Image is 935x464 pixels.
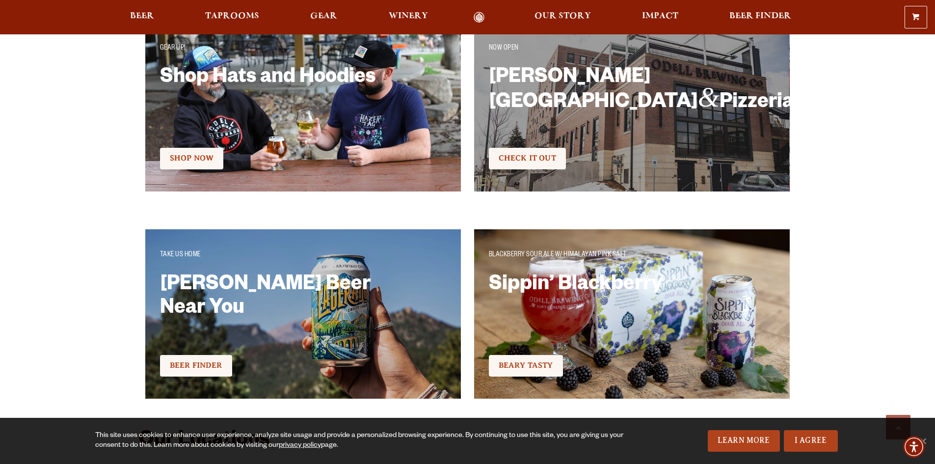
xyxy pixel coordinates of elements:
a: Beer [124,12,160,23]
span: NOW OPEN [489,45,519,53]
span: Beer [130,12,154,20]
a: Impact [636,12,685,23]
a: Learn More [708,430,780,452]
a: privacy policy [279,442,321,450]
a: Gear [304,12,344,23]
a: BEER FINDER [160,355,232,377]
a: Odell Home [461,12,498,23]
span: & [698,82,720,112]
h2: [PERSON_NAME][GEOGRAPHIC_DATA] Pizzeria [489,67,722,131]
span: Beary Tasty [499,361,553,370]
a: Scroll to top [886,415,910,439]
a: Beary Tasty [489,355,563,377]
h2: [PERSON_NAME] Beer Near You [160,274,394,338]
span: Impact [642,12,678,20]
a: Shop Now [160,148,223,169]
div: Check it Out [489,146,775,171]
h2: Sippin’ Blackberry [489,274,722,338]
span: Gear [310,12,337,20]
span: Shop Now [170,154,214,163]
div: Check it Out [489,354,775,378]
div: This site uses cookies to enhance user experience, analyze site usage and provide a personalized ... [95,431,627,451]
span: Check It Out [499,154,556,163]
div: Check it Out [160,146,446,171]
a: Beer Finder [723,12,798,23]
a: I Agree [784,430,838,452]
span: Our Story [534,12,591,20]
span: Beer Finder [729,12,791,20]
span: BEER FINDER [170,361,222,370]
span: TAKE US HOME [160,251,201,259]
span: Taprooms [205,12,259,20]
a: Check It Out [489,148,566,169]
a: Taprooms [199,12,266,23]
span: Winery [389,12,428,20]
a: Winery [382,12,434,23]
a: Our Story [528,12,597,23]
p: GEAR UP! [160,43,446,55]
div: Check it Out [160,354,446,378]
p: BLACKBERRY SOUR ALE W/ HIMALAYAN PINK SALT [489,249,775,261]
h2: Shop Hats and Hoodies [160,67,394,131]
div: Accessibility Menu [903,436,925,458]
